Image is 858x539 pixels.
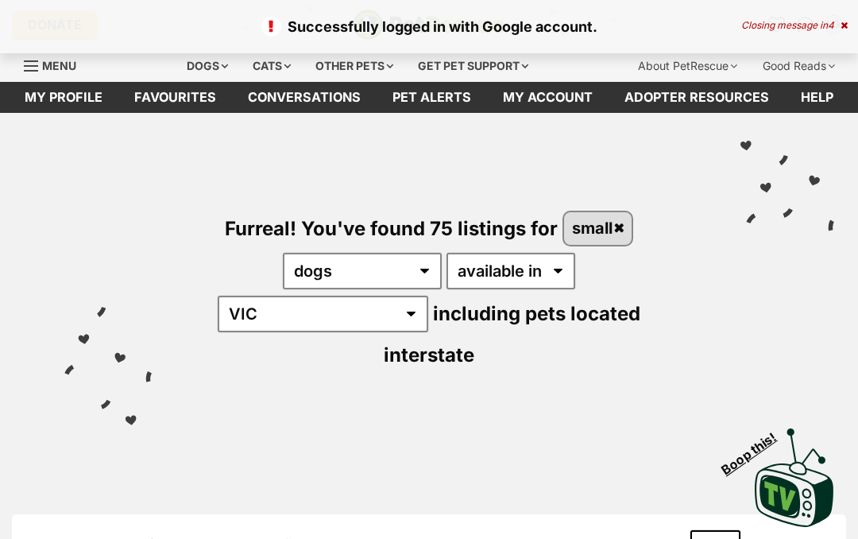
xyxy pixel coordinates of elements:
a: Pet alerts [377,82,487,113]
div: Dogs [176,50,239,82]
img: PetRescue TV logo [755,428,834,527]
div: Other pets [304,50,404,82]
div: Good Reads [752,50,846,82]
a: Adopter resources [609,82,785,113]
a: Help [785,82,849,113]
a: small [564,212,632,245]
a: Boop this! [755,414,834,530]
a: My profile [9,82,118,113]
span: Menu [42,59,76,72]
div: Get pet support [407,50,539,82]
span: Boop this! [719,420,792,477]
div: About PetRescue [627,50,748,82]
a: Menu [24,50,87,79]
div: Closing message in [741,20,848,31]
span: Furreal! You've found 75 listings for [225,216,558,239]
a: My account [487,82,609,113]
span: 4 [828,19,834,31]
a: Favourites [118,82,232,113]
p: Successfully logged in with Google account. [16,16,842,37]
a: conversations [232,82,377,113]
div: Cats [242,50,302,82]
span: including pets located interstate [384,302,640,366]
